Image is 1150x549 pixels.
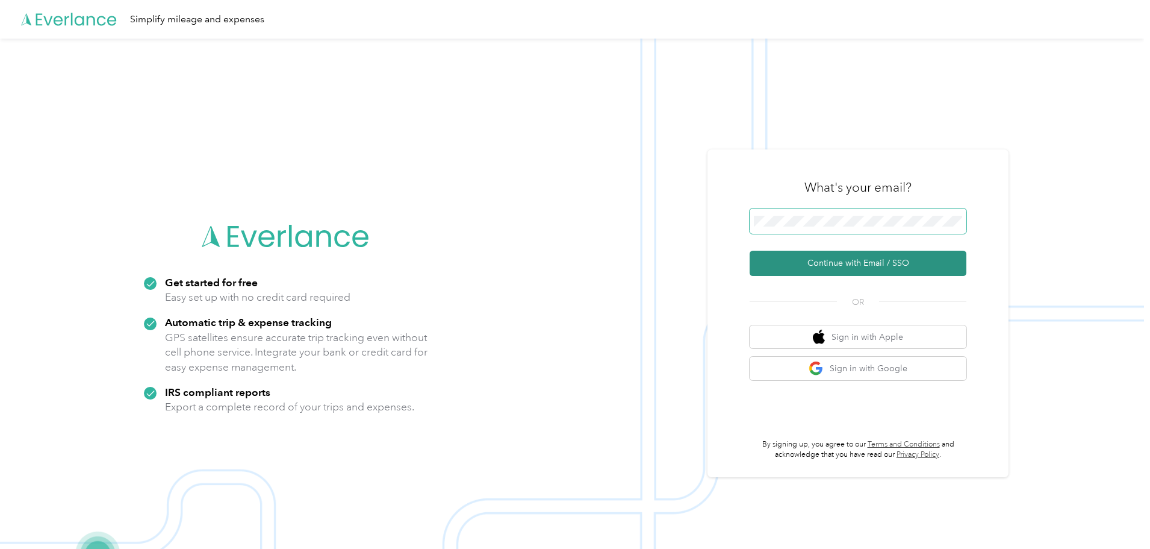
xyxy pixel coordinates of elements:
[165,386,270,398] strong: IRS compliant reports
[750,251,966,276] button: Continue with Email / SSO
[813,330,825,345] img: apple logo
[804,179,912,196] h3: What's your email?
[165,276,258,289] strong: Get started for free
[809,361,824,376] img: google logo
[750,357,966,380] button: google logoSign in with Google
[750,325,966,349] button: apple logoSign in with Apple
[130,12,264,27] div: Simplify mileage and expenses
[897,450,939,459] a: Privacy Policy
[750,439,966,460] p: By signing up, you agree to our and acknowledge that you have read our .
[165,290,350,305] p: Easy set up with no credit card required
[165,400,414,415] p: Export a complete record of your trips and expenses.
[837,296,879,309] span: OR
[868,440,940,449] a: Terms and Conditions
[165,330,428,375] p: GPS satellites ensure accurate trip tracking even without cell phone service. Integrate your bank...
[165,316,332,328] strong: Automatic trip & expense tracking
